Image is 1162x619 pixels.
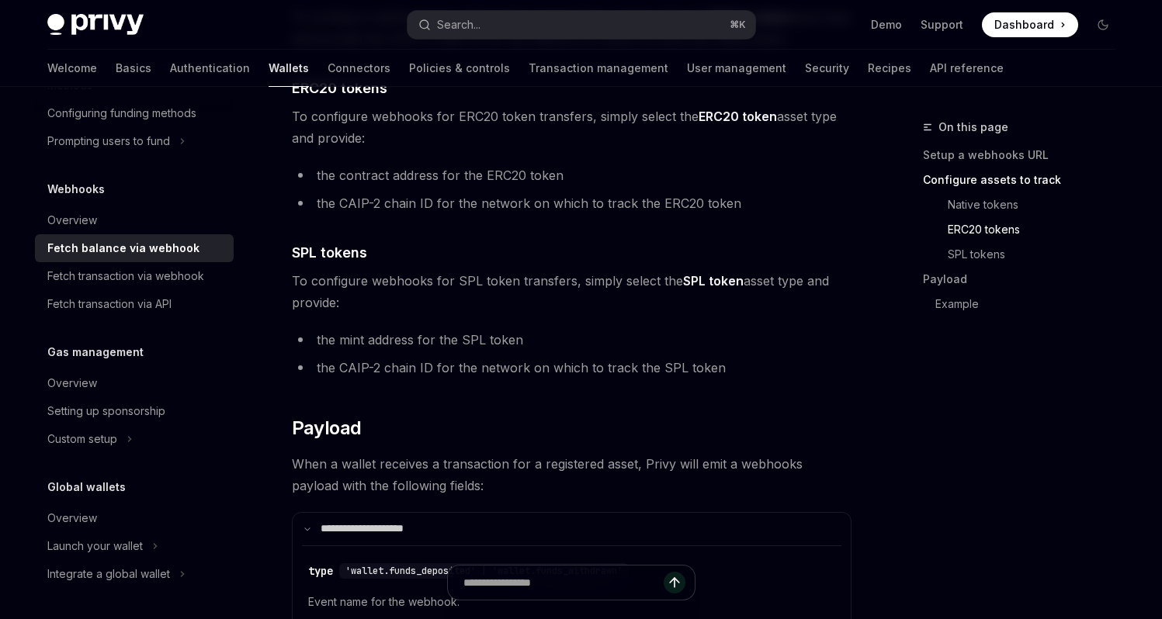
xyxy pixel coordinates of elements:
[35,290,234,318] a: Fetch transaction via API
[35,206,234,234] a: Overview
[47,565,170,583] div: Integrate a global wallet
[35,99,234,127] a: Configuring funding methods
[47,239,199,258] div: Fetch balance via webhook
[408,11,755,39] button: Search...⌘K
[730,19,746,31] span: ⌘ K
[116,50,151,87] a: Basics
[699,109,777,124] strong: ERC20 token
[292,416,362,441] span: Payload
[47,211,97,230] div: Overview
[871,17,902,33] a: Demo
[47,50,97,87] a: Welcome
[47,14,144,36] img: dark logo
[170,50,250,87] a: Authentication
[292,453,852,496] span: When a wallet receives a transaction for a registered asset, Privy will emit a webhooks payload w...
[47,509,97,527] div: Overview
[930,50,1004,87] a: API reference
[292,78,387,99] span: ERC20 tokens
[687,50,786,87] a: User management
[35,397,234,425] a: Setting up sponsorship
[935,292,1128,316] a: Example
[664,572,685,593] button: Send message
[683,273,744,289] strong: SPL token
[47,343,144,361] h5: Gas management
[47,537,143,555] div: Launch your wallet
[982,12,1078,37] a: Dashboard
[938,118,1008,137] span: On this page
[529,50,668,87] a: Transaction management
[35,504,234,532] a: Overview
[921,17,963,33] a: Support
[47,267,204,285] div: Fetch transaction via webhook
[1091,12,1115,37] button: Toggle dark mode
[47,132,170,150] div: Prompting users to fund
[292,357,852,379] li: the CAIP-2 chain ID for the network on which to track the SPL token
[409,50,510,87] a: Policies & controls
[47,104,196,123] div: Configuring funding methods
[292,164,852,186] li: the contract address for the ERC20 token
[437,16,480,34] div: Search...
[948,242,1128,267] a: SPL tokens
[292,105,852,149] span: To configure webhooks for ERC20 token transfers, simply select the asset type and provide:
[35,262,234,290] a: Fetch transaction via webhook
[47,430,117,448] div: Custom setup
[948,217,1128,242] a: ERC20 tokens
[47,180,105,199] h5: Webhooks
[948,192,1128,217] a: Native tokens
[994,17,1054,33] span: Dashboard
[292,270,852,313] span: To configure webhooks for SPL token transfers, simply select the asset type and provide:
[923,168,1128,192] a: Configure assets to track
[923,143,1128,168] a: Setup a webhooks URL
[47,402,165,420] div: Setting up sponsorship
[292,242,367,263] span: SPL tokens
[47,478,126,496] h5: Global wallets
[292,329,852,351] li: the mint address for the SPL token
[805,50,849,87] a: Security
[35,369,234,397] a: Overview
[292,192,852,214] li: the CAIP-2 chain ID for the network on which to track the ERC20 token
[47,295,172,313] div: Fetch transaction via API
[269,50,309,87] a: Wallets
[47,374,97,392] div: Overview
[35,234,234,262] a: Fetch balance via webhook
[868,50,911,87] a: Recipes
[923,267,1128,292] a: Payload
[328,50,390,87] a: Connectors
